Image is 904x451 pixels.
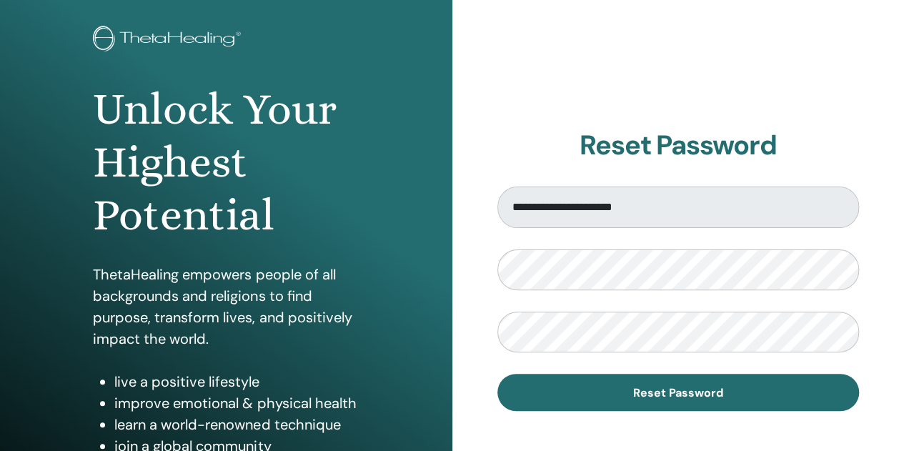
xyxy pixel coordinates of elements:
span: Reset Password [633,385,723,400]
li: improve emotional & physical health [114,392,359,414]
h1: Unlock Your Highest Potential [93,83,359,242]
button: Reset Password [497,374,860,411]
h2: Reset Password [497,129,860,162]
li: learn a world-renowned technique [114,414,359,435]
p: ThetaHealing empowers people of all backgrounds and religions to find purpose, transform lives, a... [93,264,359,350]
li: live a positive lifestyle [114,371,359,392]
